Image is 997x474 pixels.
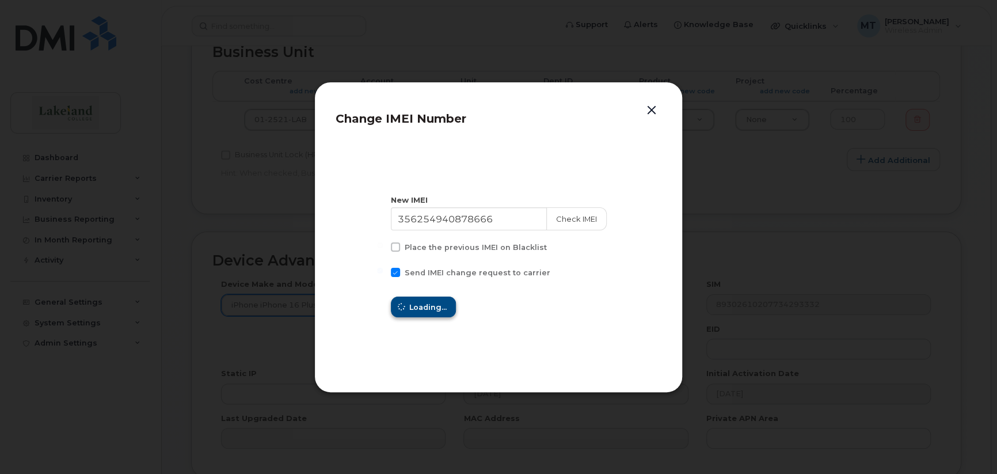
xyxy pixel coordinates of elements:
span: Change IMEI Number [336,112,466,126]
span: Send IMEI change request to carrier [405,268,550,277]
input: Send IMEI change request to carrier [377,268,383,274]
input: Place the previous IMEI on Blacklist [377,242,383,248]
span: Place the previous IMEI on Blacklist [405,243,547,252]
button: Check IMEI [546,207,607,230]
div: New IMEI [391,195,607,206]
